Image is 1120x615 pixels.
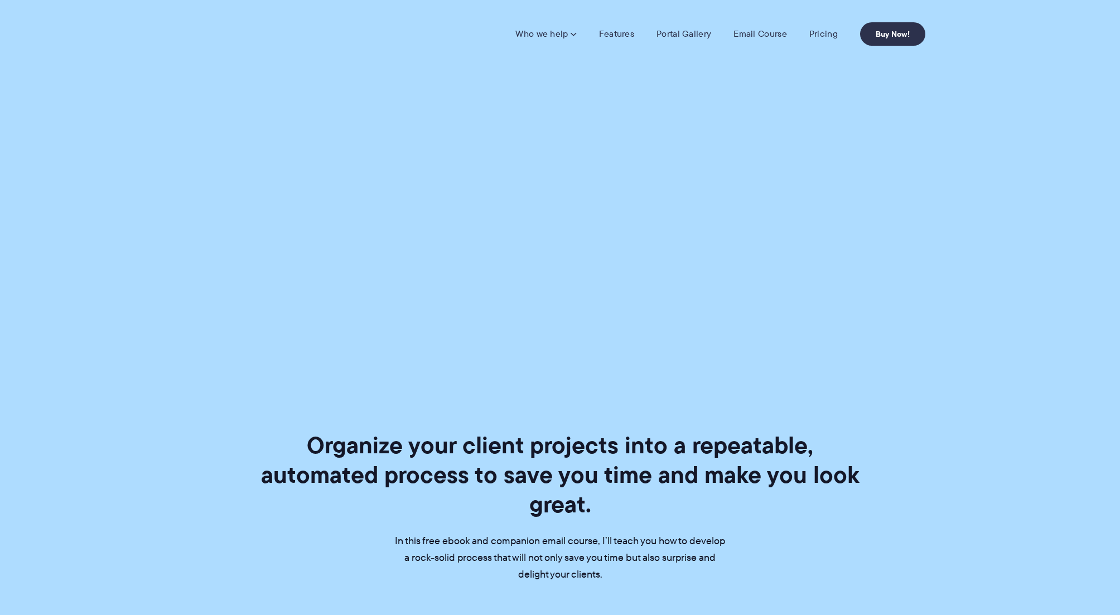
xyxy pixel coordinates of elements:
a: Features [599,28,634,40]
a: Who we help [515,28,576,40]
a: Portal Gallery [656,28,711,40]
a: Pricing [809,28,838,40]
a: Buy Now! [860,22,925,46]
h1: Organize your client projects into a repeatable, automated process to save you time and make you ... [247,430,873,519]
p: In this free ebook and companion email course, I’ll teach you how to develop a rock-solid process... [393,533,727,583]
a: Email Course [733,28,787,40]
